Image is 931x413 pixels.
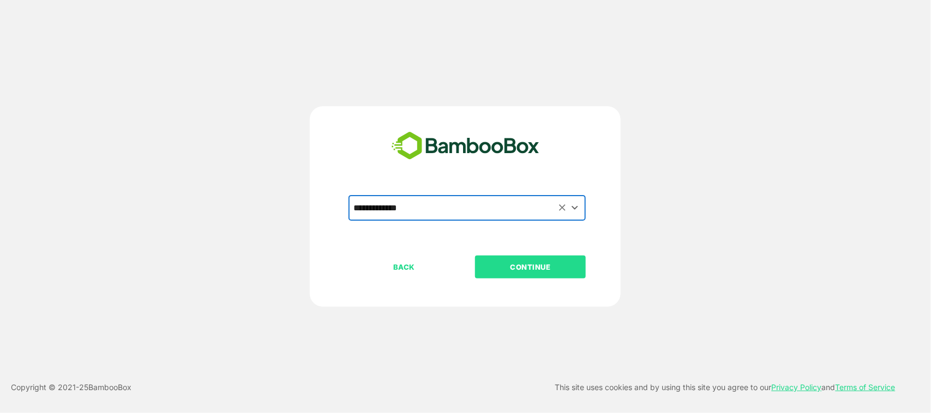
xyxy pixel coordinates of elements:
[772,382,822,392] a: Privacy Policy
[567,201,582,215] button: Open
[556,202,568,214] button: Clear
[386,128,545,164] img: bamboobox
[11,381,131,394] p: Copyright © 2021- 25 BambooBox
[349,256,459,278] button: BACK
[555,381,896,394] p: This site uses cookies and by using this site you agree to our and
[836,382,896,392] a: Terms of Service
[476,261,585,273] p: CONTINUE
[475,256,586,278] button: CONTINUE
[350,261,459,273] p: BACK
